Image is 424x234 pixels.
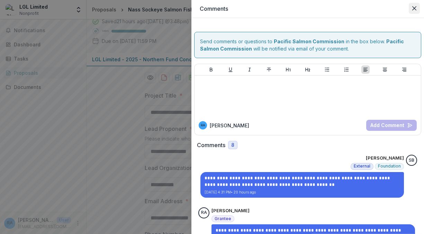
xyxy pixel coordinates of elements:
[378,164,401,169] span: Foundation
[409,158,414,163] div: Sascha Bendt
[409,3,420,14] button: Close
[366,120,417,131] button: Add Comment
[226,65,235,74] button: Underline
[361,65,370,74] button: Align Left
[366,155,404,162] p: [PERSON_NAME]
[231,142,234,148] span: 8
[400,65,408,74] button: Align Right
[354,164,370,169] span: External
[201,210,207,215] div: Richard Alexander
[200,6,416,12] h2: Comments
[207,65,215,74] button: Bold
[381,65,389,74] button: Align Center
[245,65,254,74] button: Italicize
[342,65,351,74] button: Ordered List
[201,124,205,127] div: Richard Alexander
[304,65,312,74] button: Heading 2
[210,122,249,129] p: [PERSON_NAME]
[205,190,400,195] p: [DATE] 4:31 PM • 20 hours ago
[211,207,250,214] p: [PERSON_NAME]
[274,38,344,44] strong: Pacific Salmon Commission
[323,65,331,74] button: Bullet List
[197,142,225,148] h2: Comments
[194,32,421,58] div: Send comments or questions to in the box below. will be notified via email of your comment.
[284,65,292,74] button: Heading 1
[265,65,273,74] button: Strike
[215,216,231,221] span: Grantee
